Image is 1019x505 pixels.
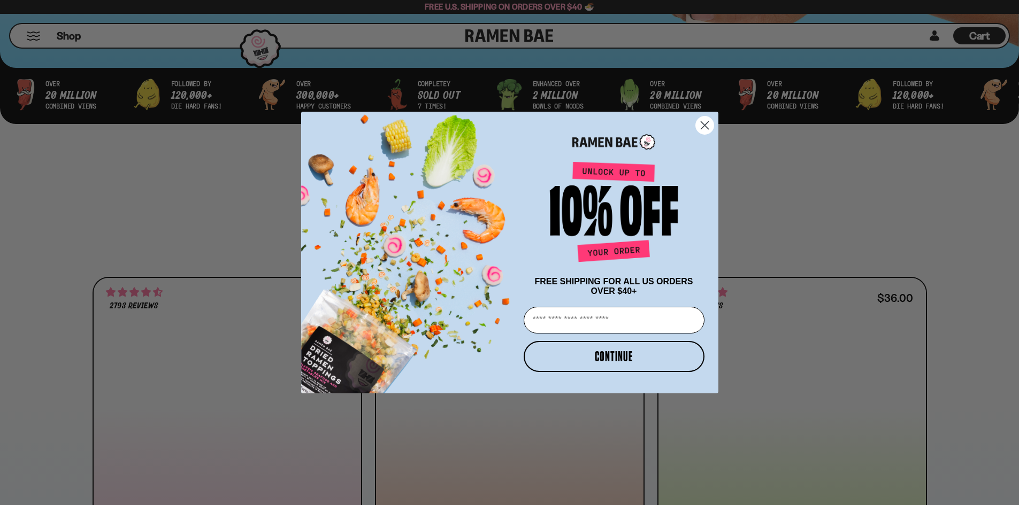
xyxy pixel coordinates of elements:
[695,116,714,135] button: Close dialog
[301,103,519,393] img: ce7035ce-2e49-461c-ae4b-8ade7372f32c.png
[572,133,655,151] img: Ramen Bae Logo
[534,277,693,296] span: FREE SHIPPING FOR ALL US ORDERS OVER $40+
[524,341,704,372] button: CONTINUE
[547,161,681,266] img: Unlock up to 10% off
